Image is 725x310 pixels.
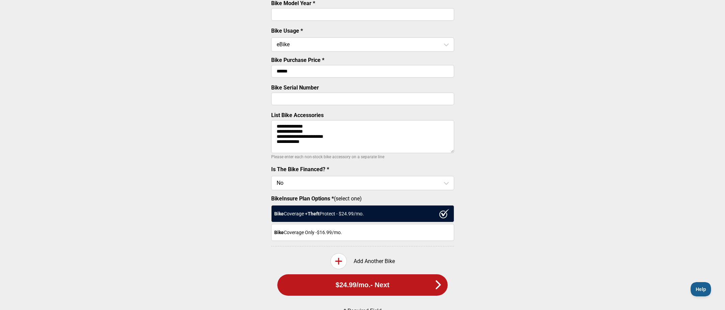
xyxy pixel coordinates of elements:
div: Coverage + Protect - $ 24.99 /mo. [271,205,454,222]
strong: Bike [274,230,284,235]
div: Coverage Only - $16.99 /mo. [271,224,454,241]
iframe: Toggle Customer Support [691,282,711,296]
label: Bike Serial Number [271,84,319,91]
p: Please enter each non-stock bike accessory on a separate line [271,153,454,161]
label: Bike Usage * [271,28,303,34]
label: (select one) [271,195,454,202]
span: /mo. [356,281,370,289]
strong: Bike [274,211,284,216]
strong: Theft [308,211,320,216]
label: Bike Purchase Price * [271,57,324,63]
strong: BikeInsure Plan Options * [271,195,334,202]
button: $24.99/mo.- Next [277,274,448,296]
label: List Bike Accessories [271,112,324,118]
label: Is The Bike Financed? * [271,166,329,173]
img: ux1sgP1Haf775SAghJI38DyDlYP+32lKFAAAAAElFTkSuQmCC [439,209,449,218]
div: Add Another Bike [271,253,454,269]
